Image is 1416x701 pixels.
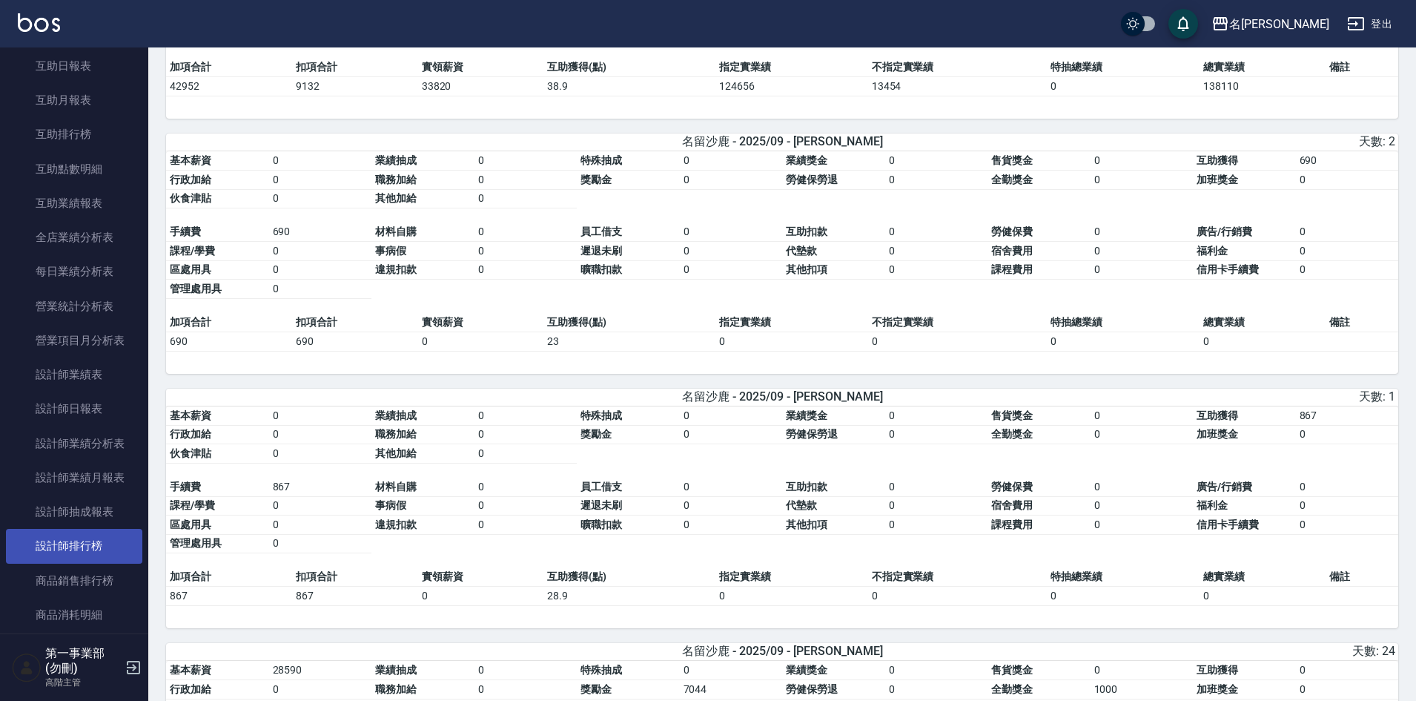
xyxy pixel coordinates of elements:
[1296,661,1399,680] td: 0
[580,263,622,275] span: 曠職扣款
[1091,680,1194,700] td: 1000
[474,151,578,171] td: 0
[1091,242,1194,261] td: 0
[543,77,715,96] td: 38.9
[1047,58,1200,77] td: 特抽總業績
[580,409,622,421] span: 特殊抽成
[715,313,868,332] td: 指定實業績
[1229,15,1329,33] div: 名[PERSON_NAME]
[375,192,417,204] span: 其他加給
[1091,171,1194,190] td: 0
[170,263,211,275] span: 區處用具
[170,154,211,166] span: 基本薪資
[1200,313,1326,332] td: 總實業績
[6,49,142,83] a: 互助日報表
[682,389,883,405] span: 名留沙鹿 - 2025/09 - [PERSON_NAME]
[580,428,612,440] span: 獎勵金
[269,516,372,535] td: 0
[680,171,783,190] td: 0
[680,661,783,680] td: 0
[786,226,827,237] span: 互助扣款
[682,644,883,659] span: 名留沙鹿 - 2025/09 - [PERSON_NAME]
[375,174,417,185] span: 職務加給
[292,587,418,606] td: 867
[680,680,783,700] td: 7044
[580,245,622,257] span: 遲退未刷
[1296,407,1399,426] td: 867
[991,226,1033,237] span: 勞健保費
[786,174,838,185] span: 勞健保勞退
[269,444,372,464] td: 0
[418,313,544,332] td: 實領薪資
[990,389,1395,405] div: 天數: 1
[292,313,418,332] td: 扣項合計
[543,332,715,351] td: 23
[6,323,142,358] a: 營業項目月分析表
[269,534,372,553] td: 0
[885,516,988,535] td: 0
[474,478,578,497] td: 0
[170,447,211,459] span: 伙食津貼
[1200,77,1326,96] td: 138110
[1296,242,1399,261] td: 0
[6,186,142,220] a: 互助業績報表
[6,598,142,632] a: 商品消耗明細
[991,481,1033,493] span: 勞健保費
[6,529,142,563] a: 設計師排行榜
[1296,171,1399,190] td: 0
[1168,9,1198,39] button: save
[6,83,142,117] a: 互助月報表
[418,77,544,96] td: 33820
[1091,260,1194,280] td: 0
[18,13,60,32] img: Logo
[990,134,1395,150] div: 天數: 2
[868,313,1048,332] td: 不指定實業績
[715,567,868,587] td: 指定實業績
[269,223,372,242] td: 690
[1296,516,1399,535] td: 0
[170,499,215,511] span: 課程/學費
[6,117,142,151] a: 互助排行榜
[375,519,417,530] span: 違規扣款
[170,519,211,530] span: 區處用具
[1341,10,1398,38] button: 登出
[991,154,1033,166] span: 售貨獎金
[375,447,417,459] span: 其他加給
[6,632,142,666] a: 商品進銷貨報表
[1197,409,1238,421] span: 互助獲得
[269,242,372,261] td: 0
[1047,587,1200,606] td: 0
[269,661,372,680] td: 28590
[991,519,1033,530] span: 課程費用
[269,425,372,444] td: 0
[166,313,292,332] td: 加項合計
[474,242,578,261] td: 0
[269,496,372,516] td: 0
[292,77,418,96] td: 9132
[269,680,372,700] td: 0
[868,77,1048,96] td: 13454
[1197,499,1228,511] span: 福利金
[170,409,211,421] span: 基本薪資
[474,223,578,242] td: 0
[418,567,544,587] td: 實領薪資
[1197,664,1238,676] span: 互助獲得
[680,151,783,171] td: 0
[269,260,372,280] td: 0
[991,174,1033,185] span: 全勤獎金
[6,392,142,426] a: 設計師日報表
[269,407,372,426] td: 0
[1047,567,1200,587] td: 特抽總業績
[580,481,622,493] span: 員工借支
[885,407,988,426] td: 0
[885,425,988,444] td: 0
[885,496,988,516] td: 0
[786,245,817,257] span: 代墊款
[1296,260,1399,280] td: 0
[474,496,578,516] td: 0
[375,245,406,257] span: 事病假
[1205,9,1335,39] button: 名[PERSON_NAME]
[1296,223,1399,242] td: 0
[6,358,142,392] a: 設計師業績表
[375,263,417,275] span: 違規扣款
